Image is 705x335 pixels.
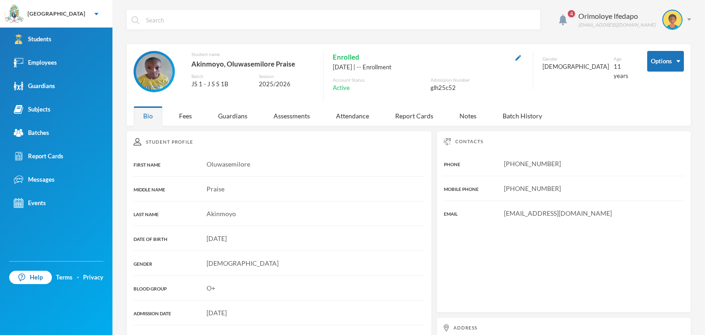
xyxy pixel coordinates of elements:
[14,34,51,44] div: Students
[14,198,46,208] div: Events
[543,56,609,62] div: Gender
[131,16,140,24] img: search
[207,309,227,317] span: [DATE]
[14,58,57,67] div: Employees
[207,259,279,267] span: [DEMOGRAPHIC_DATA]
[134,138,425,145] div: Student Profile
[191,73,252,80] div: Batch
[14,105,50,114] div: Subjects
[56,273,73,282] a: Terms
[333,51,359,63] span: Enrolled
[333,77,426,84] div: Account Status
[614,62,633,80] div: 11 years
[543,62,609,72] div: [DEMOGRAPHIC_DATA]
[14,128,49,138] div: Batches
[647,51,684,72] button: Options
[504,184,561,192] span: [PHONE_NUMBER]
[207,185,224,193] span: Praise
[14,175,55,184] div: Messages
[77,273,79,282] div: ·
[136,53,173,90] img: STUDENT
[14,81,55,91] div: Guardians
[207,210,236,218] span: Akinmoyo
[578,22,655,28] div: [EMAIL_ADDRESS][DOMAIN_NAME]
[450,106,486,126] div: Notes
[513,52,524,62] button: Edit
[578,11,655,22] div: Orimoloye Ifedapo
[264,106,319,126] div: Assessments
[326,106,379,126] div: Attendance
[191,51,314,58] div: Student name
[504,160,561,167] span: [PHONE_NUMBER]
[169,106,201,126] div: Fees
[568,10,575,17] span: 4
[28,10,85,18] div: [GEOGRAPHIC_DATA]
[145,10,536,30] input: Search
[333,63,524,72] div: [DATE] | -- Enrollment
[134,106,162,126] div: Bio
[207,284,215,292] span: O+
[14,151,63,161] div: Report Cards
[614,56,633,62] div: Age
[259,73,314,80] div: Session
[431,77,524,84] div: Admission Number
[9,271,52,285] a: Help
[259,80,314,89] div: 2025/2026
[207,234,227,242] span: [DATE]
[191,58,314,70] div: Akinmoyo, Oluwasemilore Praise
[5,5,23,23] img: logo
[663,11,682,29] img: STUDENT
[191,80,252,89] div: JS 1 - J S S 1B
[444,324,684,331] div: Address
[444,138,684,145] div: Contacts
[207,160,250,168] span: Oluwasemilore
[83,273,103,282] a: Privacy
[208,106,257,126] div: Guardians
[493,106,552,126] div: Batch History
[504,209,612,217] span: [EMAIL_ADDRESS][DOMAIN_NAME]
[431,84,524,93] div: glh25c52
[333,84,350,93] span: Active
[386,106,443,126] div: Report Cards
